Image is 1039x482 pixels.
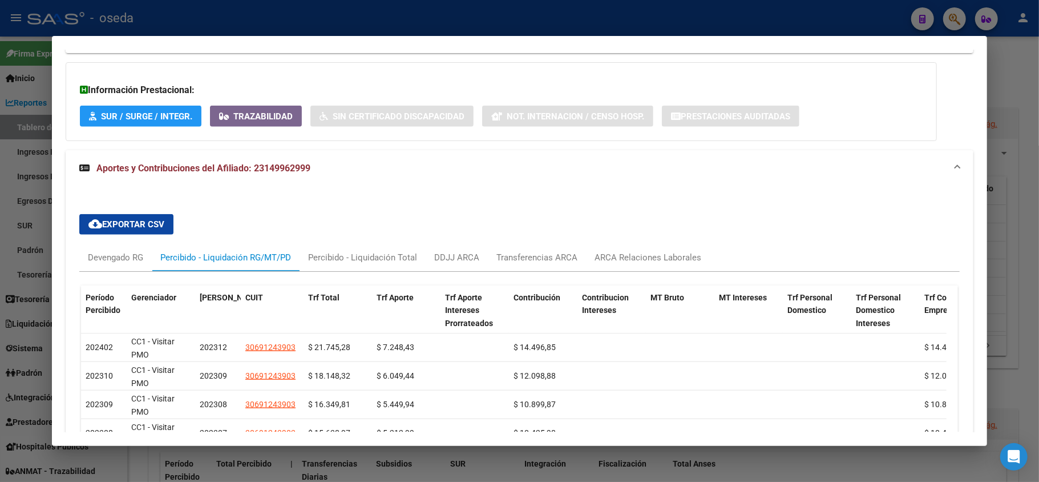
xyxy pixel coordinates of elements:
[88,251,143,264] div: Devengado RG
[595,251,701,264] div: ARCA Relaciones Laborales
[924,428,967,437] span: $ 10.425,98
[650,293,684,302] span: MT Bruto
[377,293,414,302] span: Trf Aporte
[434,251,479,264] div: DDJJ ARCA
[308,293,339,302] span: Trf Total
[514,428,556,437] span: $ 10.425,98
[245,343,296,352] span: 30691243903
[377,371,414,380] span: $ 6.049,44
[80,83,923,97] h3: Información Prestacional:
[308,343,350,352] span: $ 21.745,28
[131,365,175,388] span: CC1 - Visitar PMO
[514,293,560,302] span: Contribución
[514,371,556,380] span: $ 12.098,88
[310,106,474,127] button: Sin Certificado Discapacidad
[924,343,967,352] span: $ 14.496,85
[245,293,263,302] span: CUIT
[308,400,350,409] span: $ 16.349,81
[514,343,556,352] span: $ 14.496,85
[81,286,127,336] datatable-header-cell: Período Percibido
[308,371,350,380] span: $ 18.148,32
[200,371,227,380] span: 202309
[96,163,310,174] span: Aportes y Contribuciones del Afiliado: 23149962999
[88,217,102,231] mat-icon: cloud_download
[233,111,293,122] span: Trazabilidad
[924,293,984,315] span: Trf Contribucion Empresa
[308,428,350,437] span: $ 15.638,97
[920,286,988,336] datatable-header-cell: Trf Contribucion Empresa
[308,251,417,264] div: Percibido - Liquidación Total
[445,293,493,328] span: Trf Aporte Intereses Prorrateados
[377,428,414,437] span: $ 5.212,99
[200,293,261,302] span: [PERSON_NAME]
[200,343,227,352] span: 202312
[79,214,173,235] button: Exportar CSV
[245,428,296,437] span: 30691243903
[783,286,851,336] datatable-header-cell: Trf Personal Domestico
[514,400,556,409] span: $ 10.899,87
[200,428,227,437] span: 202307
[577,286,646,336] datatable-header-cell: Contribucion Intereses
[662,106,799,127] button: Prestaciones Auditadas
[86,293,120,315] span: Período Percibido
[241,286,304,336] datatable-header-cell: CUIT
[509,286,577,336] datatable-header-cell: Contribución
[856,293,901,328] span: Trf Personal Domestico Intereses
[160,251,291,264] div: Percibido - Liquidación RG/MT/PD
[210,106,302,127] button: Trazabilidad
[377,400,414,409] span: $ 5.449,94
[131,337,175,359] span: CC1 - Visitar PMO
[333,111,464,122] span: Sin Certificado Discapacidad
[440,286,509,336] datatable-header-cell: Trf Aporte Intereses Prorrateados
[245,371,296,380] span: 30691243903
[582,293,629,315] span: Contribucion Intereses
[372,286,440,336] datatable-header-cell: Trf Aporte
[245,400,296,409] span: 30691243903
[507,111,644,122] span: Not. Internacion / Censo Hosp.
[86,371,113,380] span: 202310
[719,293,767,302] span: MT Intereses
[80,106,201,127] button: SUR / SURGE / INTEGR.
[66,150,973,187] mat-expansion-panel-header: Aportes y Contribuciones del Afiliado: 23149962999
[714,286,783,336] datatable-header-cell: MT Intereses
[851,286,920,336] datatable-header-cell: Trf Personal Domestico Intereses
[1000,443,1028,471] div: Open Intercom Messenger
[86,343,113,352] span: 202402
[482,106,653,127] button: Not. Internacion / Censo Hosp.
[127,286,195,336] datatable-header-cell: Gerenciador
[131,423,175,445] span: CC1 - Visitar PMO
[195,286,241,336] datatable-header-cell: Período Devengado
[787,293,832,315] span: Trf Personal Domestico
[304,286,372,336] datatable-header-cell: Trf Total
[86,428,113,437] span: 202308
[200,400,227,409] span: 202308
[88,219,164,230] span: Exportar CSV
[377,343,414,352] span: $ 7.248,43
[131,394,175,416] span: CC1 - Visitar PMO
[86,400,113,409] span: 202309
[924,400,967,409] span: $ 10.899,87
[681,111,790,122] span: Prestaciones Auditadas
[101,111,192,122] span: SUR / SURGE / INTEGR.
[646,286,714,336] datatable-header-cell: MT Bruto
[496,251,577,264] div: Transferencias ARCA
[131,293,176,302] span: Gerenciador
[924,371,967,380] span: $ 12.098,88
